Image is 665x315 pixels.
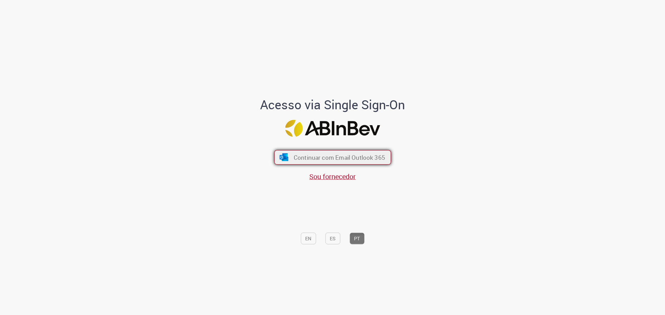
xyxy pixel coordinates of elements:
a: Sou fornecedor [309,172,356,181]
button: ES [325,232,340,244]
img: ícone Azure/Microsoft 360 [279,154,289,161]
button: PT [349,232,364,244]
h1: Acesso via Single Sign-On [237,98,429,112]
button: EN [301,232,316,244]
span: Continuar com Email Outlook 365 [293,153,385,161]
img: Logo ABInBev [285,120,380,137]
button: ícone Azure/Microsoft 360 Continuar com Email Outlook 365 [274,150,391,165]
